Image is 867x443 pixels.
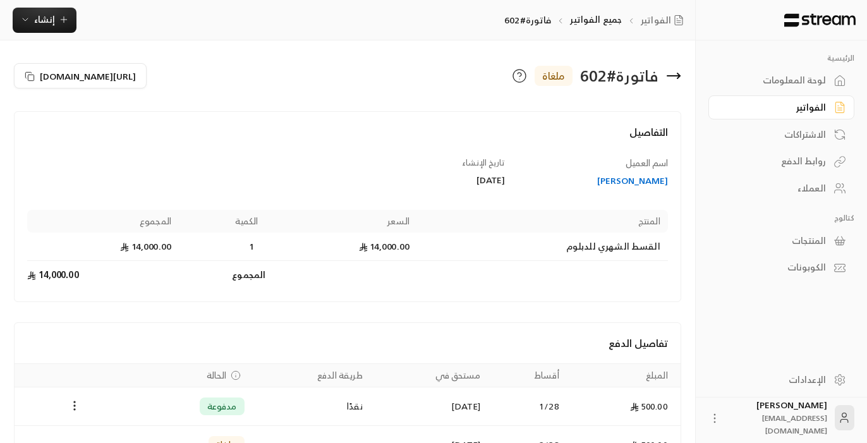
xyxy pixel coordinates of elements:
th: مستحق في [370,364,488,387]
div: الكوبونات [724,261,826,274]
a: الفواتير [708,95,854,120]
a: [PERSON_NAME] [517,174,668,187]
a: الفواتير [641,14,689,27]
span: إنشاء [34,11,55,27]
th: المبلغ [567,364,681,387]
a: روابط الدفع [708,149,854,174]
span: ملغاة [542,68,565,83]
nav: breadcrumb [504,13,689,27]
td: 14,000.00 [27,233,179,261]
table: Products [27,210,668,289]
a: العملاء [708,176,854,201]
p: كتالوج [708,213,854,223]
td: [DATE] [370,387,488,426]
button: إنشاء [13,8,76,33]
div: الاشتراكات [724,128,826,141]
div: الفواتير [724,101,826,114]
span: اسم العميل [626,155,668,171]
th: أقساط [488,364,567,387]
th: المجموع [27,210,179,233]
a: المنتجات [708,228,854,253]
div: العملاء [724,182,826,195]
span: الحالة [207,369,227,382]
th: طريقة الدفع [252,364,370,387]
div: [PERSON_NAME] [729,399,827,437]
button: [URL][DOMAIN_NAME] [14,63,147,88]
div: الإعدادات [724,373,826,386]
td: نقدًا [252,387,370,426]
th: المنتج [417,210,668,233]
div: [DATE] [354,174,505,186]
span: [URL][DOMAIN_NAME] [40,70,136,83]
a: جميع الفواتير [570,11,622,27]
a: الاشتراكات [708,122,854,147]
td: 14,000.00 [27,261,179,289]
span: مدفوعة [207,400,237,413]
h4: تفاصيل الدفع [27,336,668,351]
div: المنتجات [724,234,826,247]
div: فاتورة # 602 [580,66,658,86]
div: روابط الدفع [724,155,826,167]
td: القسط الشهري للدبلوم [417,233,668,261]
span: تاريخ الإنشاء [462,155,505,170]
span: [EMAIL_ADDRESS][DOMAIN_NAME] [762,411,827,437]
a: لوحة المعلومات [708,68,854,93]
a: الكوبونات [708,255,854,280]
span: 1 [245,240,258,253]
div: لوحة المعلومات [724,74,826,87]
td: 500.00 [567,387,681,426]
p: الرئيسية [708,53,854,63]
th: الكمية [179,210,265,233]
img: Logo [783,13,857,27]
p: فاتورة#602 [504,14,551,27]
td: 1 / 28 [488,387,567,426]
h4: التفاصيل [27,124,668,152]
a: الإعدادات [708,367,854,392]
th: السعر [265,210,417,233]
td: المجموع [179,261,265,289]
td: 14,000.00 [265,233,417,261]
